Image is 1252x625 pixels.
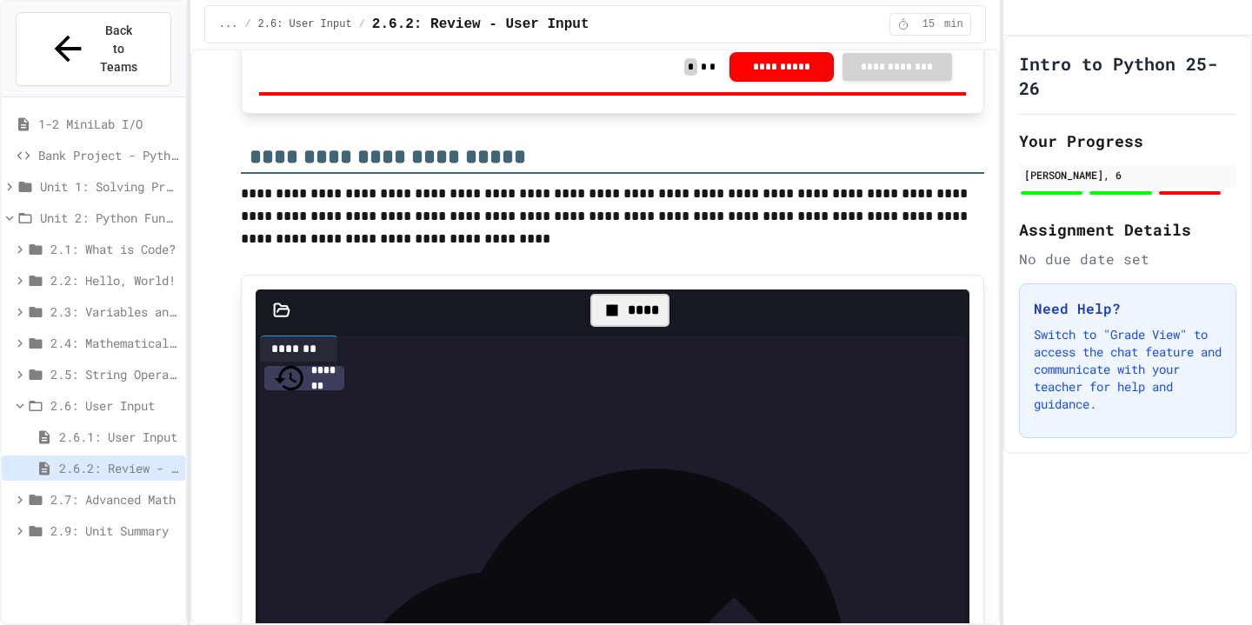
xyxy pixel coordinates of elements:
span: 2.6.2: Review - User Input [59,459,178,477]
div: [PERSON_NAME], 6 [1024,167,1231,183]
span: ... [219,17,238,31]
span: 2.6: User Input [50,396,178,415]
span: 2.7: Advanced Math [50,490,178,509]
span: 2.6.2: Review - User Input [372,14,589,35]
span: 2.4: Mathematical Operators [50,334,178,352]
span: 2.9: Unit Summary [50,522,178,540]
span: Unit 2: Python Fundamentals [40,209,178,227]
h1: Intro to Python 25-26 [1019,51,1236,100]
span: 2.6: User Input [258,17,352,31]
span: 15 [915,17,942,31]
p: Switch to "Grade View" to access the chat feature and communicate with your teacher for help and ... [1034,326,1222,413]
h3: Need Help? [1034,298,1222,319]
span: 2.3: Variables and Data Types [50,303,178,321]
span: 2.5: String Operators [50,365,178,383]
span: 2.1: What is Code? [50,240,178,258]
span: 2.6.1: User Input [59,428,178,446]
span: Bank Project - Python [38,146,178,164]
h2: Assignment Details [1019,217,1236,242]
span: / [244,17,250,31]
span: / [359,17,365,31]
span: min [944,17,963,31]
button: Back to Teams [16,12,171,86]
h2: Your Progress [1019,129,1236,153]
span: Back to Teams [98,22,139,76]
span: 1-2 MiniLab I/O [38,115,178,133]
span: 2.2: Hello, World! [50,271,178,289]
span: Unit 1: Solving Problems in Computer Science [40,177,178,196]
div: No due date set [1019,249,1236,269]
